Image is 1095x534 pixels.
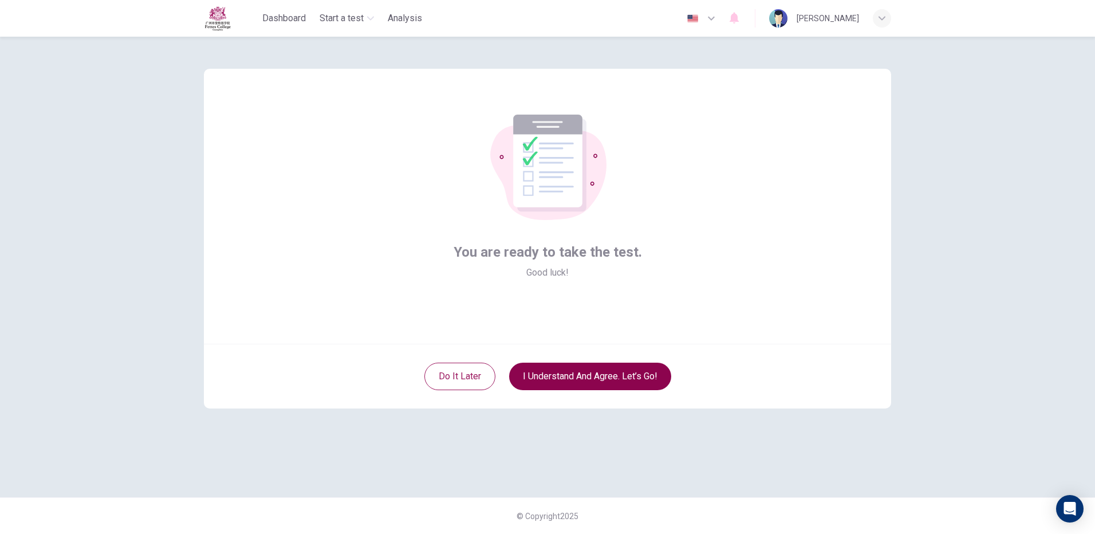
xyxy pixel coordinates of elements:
button: Dashboard [258,8,310,29]
span: Analysis [388,11,422,25]
button: Start a test [315,8,379,29]
span: © Copyright 2025 [517,512,578,521]
span: Dashboard [262,11,306,25]
button: Analysis [383,8,427,29]
span: Start a test [320,11,364,25]
span: Good luck! [526,266,569,280]
img: en [686,14,700,23]
a: Fettes logo [204,6,258,31]
span: You are ready to take the test. [454,243,642,261]
button: Do it later [424,363,495,390]
img: Profile picture [769,9,787,28]
button: I understand and agree. Let’s go! [509,363,671,390]
img: Fettes logo [204,6,231,31]
div: [PERSON_NAME] [797,11,859,25]
div: Open Intercom Messenger [1056,495,1084,523]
